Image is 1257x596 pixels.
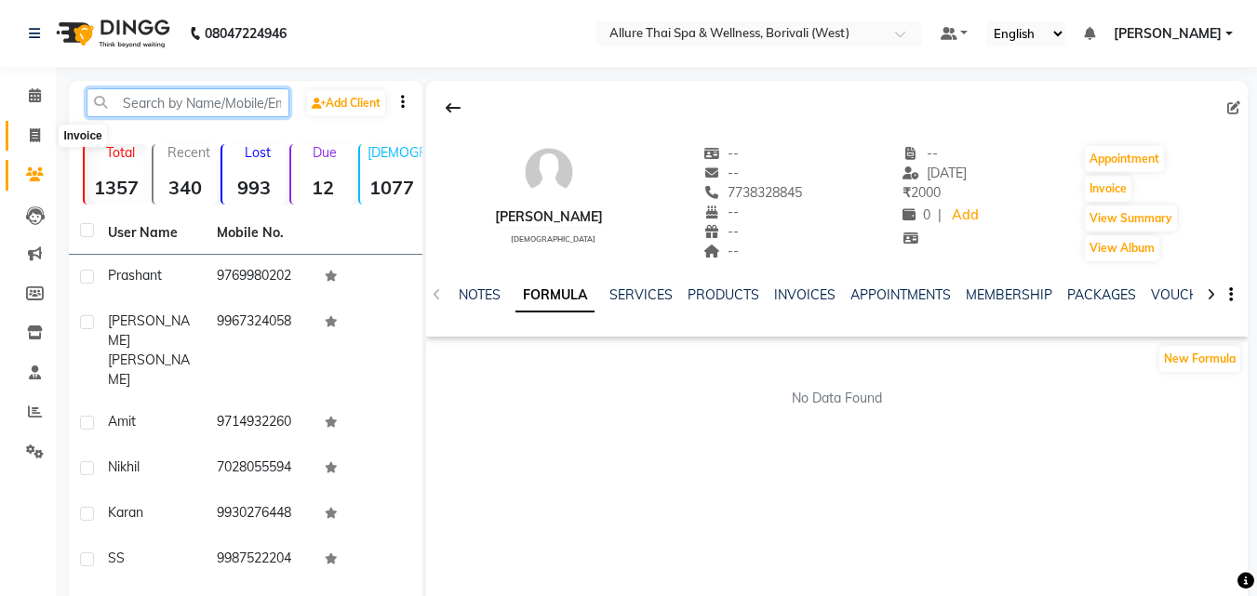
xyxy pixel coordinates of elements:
[85,176,148,199] strong: 1357
[1114,24,1222,44] span: [PERSON_NAME]
[1085,205,1177,232] button: View Summary
[360,176,423,199] strong: 1077
[609,286,673,303] a: SERVICES
[903,184,941,201] span: 2000
[703,184,802,201] span: 7738328845
[307,90,385,116] a: Add Client
[206,446,314,492] td: 7028055594
[703,165,739,181] span: --
[426,389,1248,408] div: No Data Found
[97,212,206,255] th: User Name
[108,550,125,566] span: SS
[108,458,140,475] span: nikhil
[966,286,1052,303] a: MEMBERSHIP
[108,413,136,430] span: Amit
[515,279,595,312] a: FORMULA
[703,204,739,220] span: --
[154,176,217,199] strong: 340
[850,286,951,303] a: APPOINTMENTS
[206,492,314,537] td: 9930276448
[903,165,967,181] span: [DATE]
[949,203,982,229] a: Add
[92,144,148,161] p: Total
[459,286,501,303] a: NOTES
[206,212,314,255] th: Mobile No.
[1067,286,1136,303] a: PACKAGES
[108,312,190,349] span: [PERSON_NAME]
[206,255,314,300] td: 9769980202
[108,267,162,284] span: Prashant
[368,144,423,161] p: [DEMOGRAPHIC_DATA]
[521,144,577,200] img: avatar
[938,205,942,225] span: |
[205,7,287,60] b: 08047224946
[1085,146,1164,172] button: Appointment
[1159,346,1240,372] button: New Formula
[108,351,190,388] span: [PERSON_NAME]
[291,176,354,199] strong: 12
[206,401,314,446] td: 9714932260
[903,145,938,162] span: --
[87,88,289,117] input: Search by Name/Mobile/Email/Code
[774,286,836,303] a: INVOICES
[230,144,286,161] p: Lost
[1085,235,1159,261] button: View Album
[47,7,175,60] img: logo
[688,286,759,303] a: PRODUCTS
[703,145,739,162] span: --
[108,504,143,521] span: Karan
[161,144,217,161] p: Recent
[511,234,595,244] span: [DEMOGRAPHIC_DATA]
[434,90,473,126] div: Back to Client
[903,206,930,223] span: 0
[206,300,314,401] td: 9967324058
[703,243,739,259] span: --
[1085,176,1131,202] button: Invoice
[295,144,354,161] p: Due
[222,176,286,199] strong: 993
[495,207,603,227] div: [PERSON_NAME]
[903,184,911,201] span: ₹
[59,125,106,147] div: Invoice
[206,537,314,583] td: 9987522204
[1151,286,1224,303] a: VOUCHERS
[703,223,739,240] span: --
